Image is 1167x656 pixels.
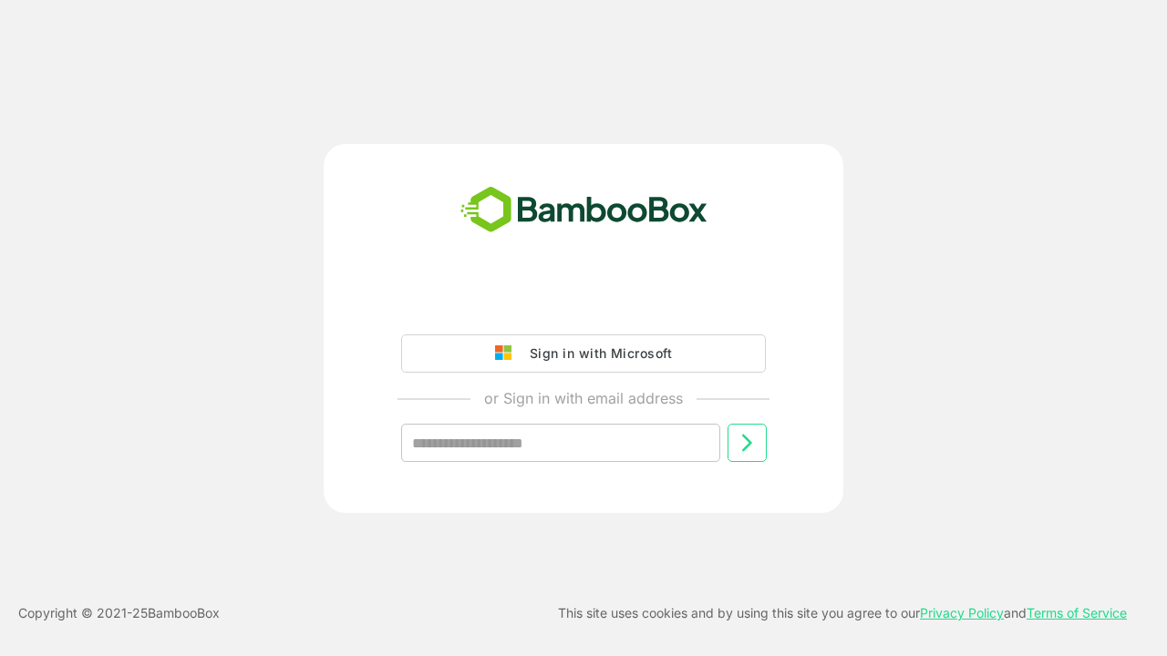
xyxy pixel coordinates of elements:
img: bamboobox [450,180,718,241]
a: Terms of Service [1027,605,1127,620]
p: This site uses cookies and by using this site you agree to our and [558,602,1127,624]
p: Copyright © 2021- 25 BambooBox [18,602,220,624]
p: or Sign in with email address [484,387,683,409]
div: Sign in with Microsoft [521,342,672,365]
button: Sign in with Microsoft [401,334,766,373]
img: google [495,345,521,362]
a: Privacy Policy [920,605,1004,620]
